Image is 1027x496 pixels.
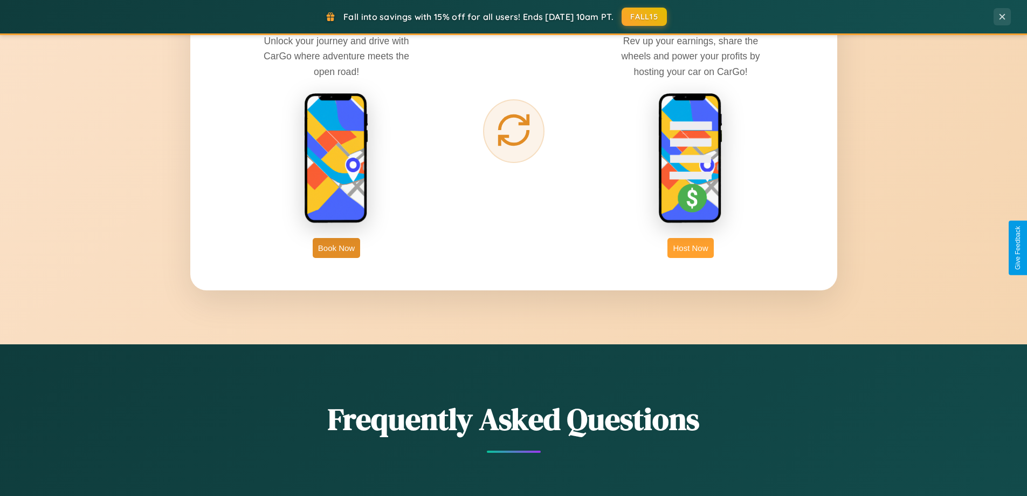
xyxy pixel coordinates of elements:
img: host phone [658,93,723,225]
h2: Frequently Asked Questions [190,398,837,440]
button: Book Now [313,238,360,258]
p: Unlock your journey and drive with CarGo where adventure meets the open road! [256,33,417,79]
button: Host Now [667,238,713,258]
span: Fall into savings with 15% off for all users! Ends [DATE] 10am PT. [343,11,614,22]
div: Give Feedback [1014,226,1022,270]
p: Rev up your earnings, share the wheels and power your profits by hosting your car on CarGo! [610,33,771,79]
button: FALL15 [622,8,667,26]
img: rent phone [304,93,369,225]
